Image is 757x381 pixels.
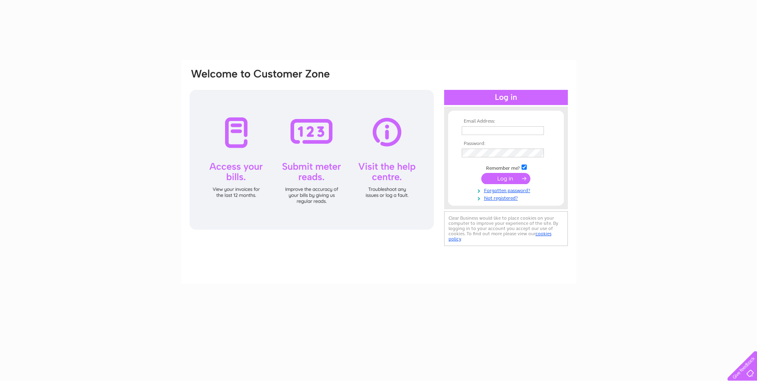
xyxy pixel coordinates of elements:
[460,119,552,124] th: Email Address:
[481,173,530,184] input: Submit
[462,194,552,201] a: Not registered?
[460,141,552,147] th: Password:
[460,163,552,171] td: Remember me?
[449,231,551,242] a: cookies policy
[444,211,568,246] div: Clear Business would like to place cookies on your computer to improve your experience of the sit...
[462,186,552,194] a: Forgotten password?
